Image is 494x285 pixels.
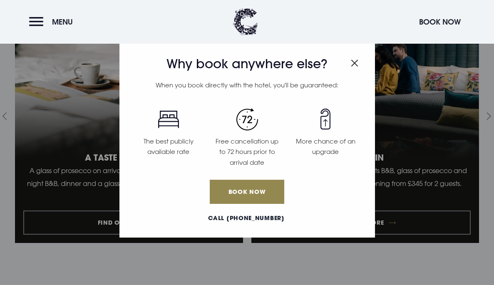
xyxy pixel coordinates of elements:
button: Close modal [351,55,358,68]
span: Menu [52,17,73,27]
h3: Why book anywhere else? [129,57,365,72]
button: Menu [29,13,77,31]
p: When you book directly with the hotel, you'll be guaranteed: [129,80,365,91]
img: Clandeboye Lodge [233,8,258,35]
a: Call [PHONE_NUMBER] [129,214,364,223]
a: Book Now [210,180,284,204]
p: Free cancellation up to 72 hours prior to arrival date [213,136,281,168]
p: More chance of an upgrade [291,136,360,157]
button: Book Now [415,13,465,31]
p: The best publicly available rate [134,136,203,157]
